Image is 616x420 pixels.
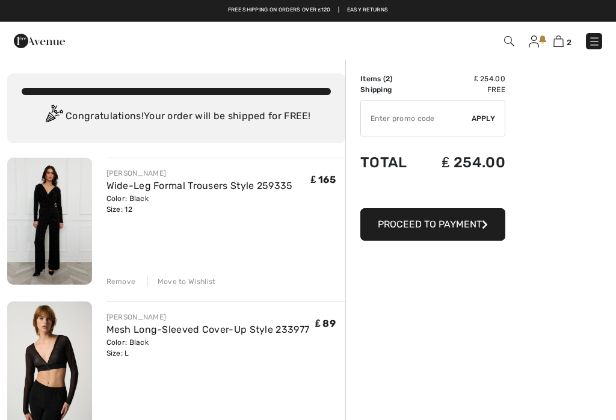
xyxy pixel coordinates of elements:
div: Congratulations! Your order will be shipped for FREE! [22,105,331,129]
a: 1ère Avenue [14,34,65,46]
div: Color: Black Size: 12 [106,193,293,215]
td: Free [422,84,505,95]
img: My Info [529,36,539,48]
div: Color: Black Size: L [106,337,310,359]
span: Proceed to Payment [378,218,482,230]
img: 1ère Avenue [14,29,65,53]
span: ₤ 89 [315,318,336,329]
td: Shipping [360,84,422,95]
a: 2 [553,34,571,48]
input: Promo code [361,100,472,137]
td: Total [360,142,422,183]
td: Items ( ) [360,73,422,84]
td: ₤ 254.00 [422,142,505,183]
button: Proceed to Payment [360,208,505,241]
a: Free shipping on orders over ₤120 [228,6,331,14]
td: ₤ 254.00 [422,73,505,84]
div: [PERSON_NAME] [106,312,310,323]
img: Shopping Bag [553,36,564,47]
div: Move to Wishlist [147,276,216,287]
img: Wide-Leg Formal Trousers Style 259335 [7,158,92,285]
a: Wide-Leg Formal Trousers Style 259335 [106,180,293,191]
span: | [338,6,339,14]
div: [PERSON_NAME] [106,168,293,179]
img: Congratulation2.svg [42,105,66,129]
img: Menu [588,36,600,48]
a: Mesh Long-Sleeved Cover-Up Style 233977 [106,324,310,335]
a: Easy Returns [347,6,389,14]
span: 2 [567,38,571,47]
span: 2 [386,75,390,83]
img: Search [504,36,514,46]
div: Remove [106,276,136,287]
span: ₤ 165 [311,174,336,185]
span: Apply [472,113,496,124]
iframe: PayPal [360,183,505,204]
